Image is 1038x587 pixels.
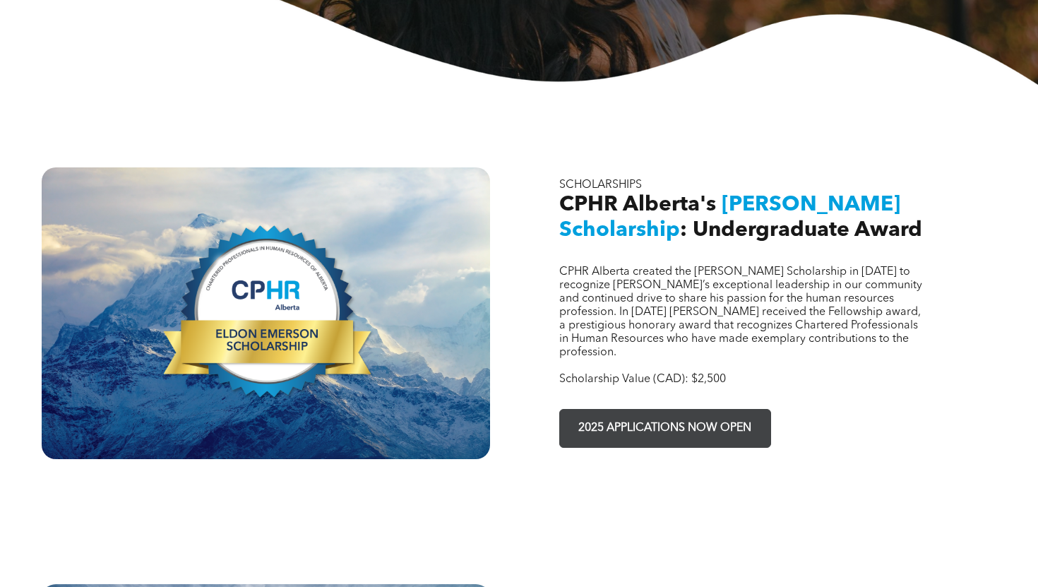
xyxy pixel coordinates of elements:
[559,179,642,191] span: SCHOLARSHIPS
[559,194,716,215] span: CPHR Alberta's
[573,415,756,442] span: 2025 APPLICATIONS NOW OPEN
[680,220,922,241] span: : Undergraduate Award
[559,266,922,358] span: CPHR Alberta created the [PERSON_NAME] Scholarship in [DATE] to recognize [PERSON_NAME]’s excepti...
[559,409,771,448] a: 2025 APPLICATIONS NOW OPEN
[559,374,726,385] span: Scholarship Value (CAD): $2,500
[559,194,900,241] span: [PERSON_NAME] Scholarship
